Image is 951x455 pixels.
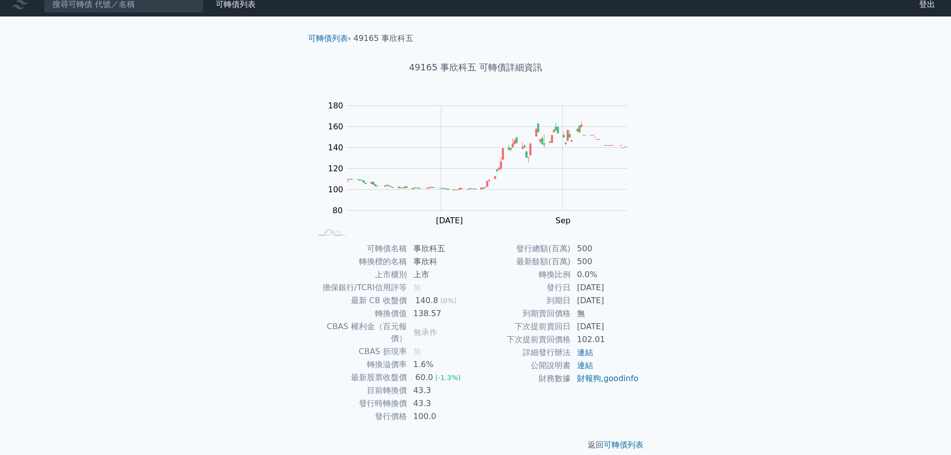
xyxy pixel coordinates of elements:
[328,143,343,152] tspan: 140
[332,206,342,215] tspan: 80
[604,440,643,450] a: 可轉債列表
[312,281,407,294] td: 擔保銀行/TCRI信用評等
[413,328,437,337] span: 無承作
[571,333,639,346] td: 102.01
[577,348,593,357] a: 連結
[407,358,476,371] td: 1.6%
[476,359,571,372] td: 公開說明書
[312,242,407,255] td: 可轉債名稱
[476,307,571,320] td: 到期賣回價格
[476,255,571,268] td: 最新餘額(百萬)
[476,320,571,333] td: 下次提前賣回日
[300,60,651,74] h1: 49165 事欣科五 可轉債詳細資訊
[571,255,639,268] td: 500
[407,255,476,268] td: 事欣科
[577,374,601,383] a: 財報狗
[312,268,407,281] td: 上市櫃別
[323,101,642,246] g: Chart
[312,384,407,397] td: 目前轉換價
[556,216,571,225] tspan: Sep
[312,255,407,268] td: 轉換標的名稱
[476,346,571,359] td: 詳細發行辦法
[413,283,421,292] span: 無
[312,397,407,410] td: 發行時轉換價
[407,307,476,320] td: 138.57
[413,295,440,307] div: 140.8
[328,122,343,131] tspan: 160
[476,242,571,255] td: 發行總額(百萬)
[440,297,457,305] span: (0%)
[571,281,639,294] td: [DATE]
[353,32,413,44] li: 49165 事欣科五
[571,372,639,385] td: ,
[407,384,476,397] td: 43.3
[308,32,351,44] li: ›
[312,358,407,371] td: 轉換溢價率
[476,333,571,346] td: 下次提前賣回價格
[407,410,476,423] td: 100.0
[312,410,407,423] td: 發行價格
[312,371,407,384] td: 最新股票收盤價
[577,361,593,370] a: 連結
[571,307,639,320] td: 無
[571,242,639,255] td: 500
[328,101,343,110] tspan: 180
[604,374,638,383] a: goodinfo
[435,374,461,382] span: (-1.3%)
[328,164,343,173] tspan: 120
[312,345,407,358] td: CBAS 折現率
[413,372,435,384] div: 60.0
[476,268,571,281] td: 轉換比例
[476,294,571,307] td: 到期日
[571,268,639,281] td: 0.0%
[571,320,639,333] td: [DATE]
[312,320,407,345] td: CBAS 權利金（百元報價）
[300,439,651,451] p: 返回
[436,216,463,225] tspan: [DATE]
[407,397,476,410] td: 43.3
[328,185,343,194] tspan: 100
[476,281,571,294] td: 發行日
[308,33,348,43] a: 可轉債列表
[476,372,571,385] td: 財務數據
[413,347,421,356] span: 無
[312,307,407,320] td: 轉換價值
[571,294,639,307] td: [DATE]
[407,242,476,255] td: 事欣科五
[407,268,476,281] td: 上市
[312,294,407,307] td: 最新 CB 收盤價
